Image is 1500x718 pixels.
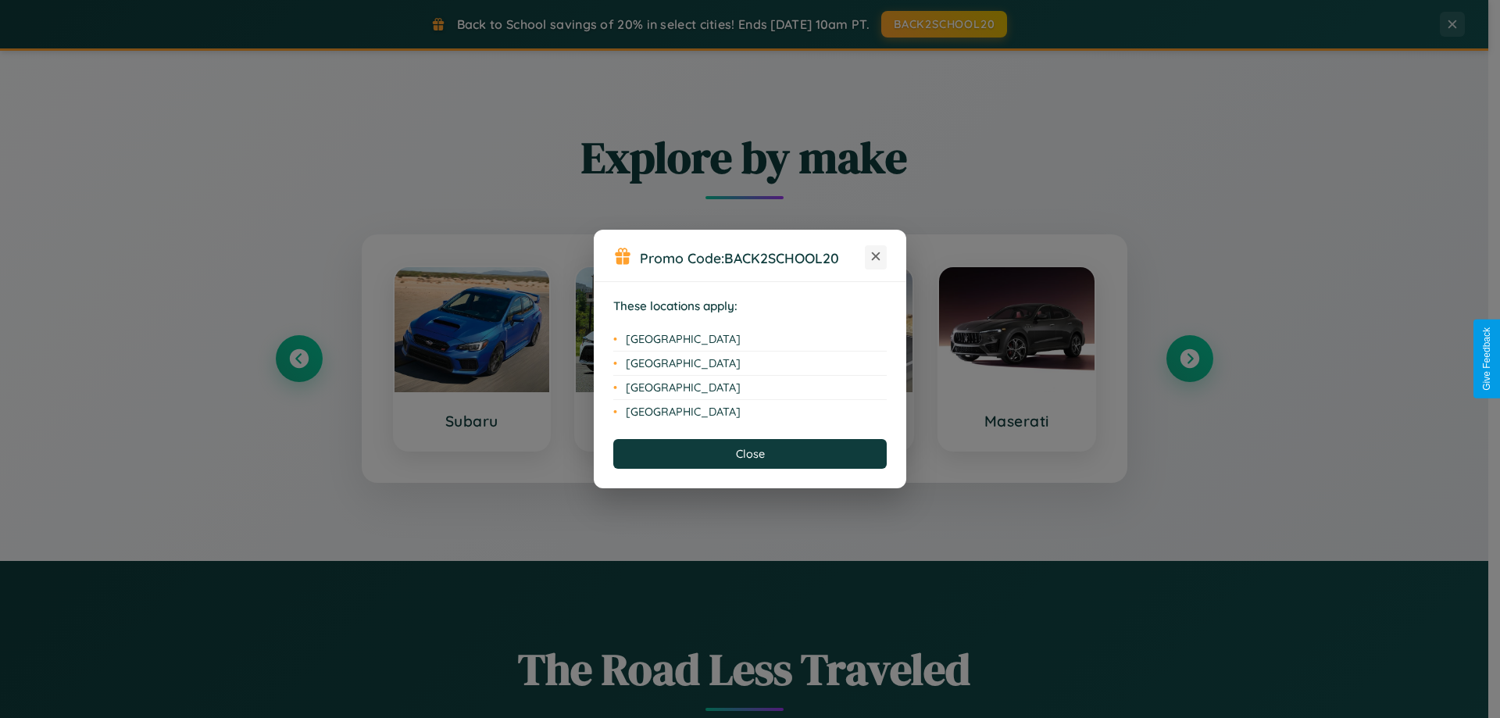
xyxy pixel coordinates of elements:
[613,298,737,313] strong: These locations apply:
[613,376,887,400] li: [GEOGRAPHIC_DATA]
[613,327,887,352] li: [GEOGRAPHIC_DATA]
[724,249,839,266] b: BACK2SCHOOL20
[613,439,887,469] button: Close
[1481,327,1492,391] div: Give Feedback
[640,249,865,266] h3: Promo Code:
[613,352,887,376] li: [GEOGRAPHIC_DATA]
[613,400,887,423] li: [GEOGRAPHIC_DATA]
